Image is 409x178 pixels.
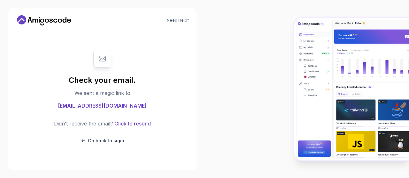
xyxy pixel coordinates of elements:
span: [EMAIL_ADDRESS][DOMAIN_NAME] [58,102,147,110]
p: We sent a magic link to [74,89,130,97]
a: Home link [15,15,73,25]
p: Go back to sigin [88,138,124,144]
img: Amigoscode Dashboard [294,18,409,160]
p: Didn’t receive the email? [54,120,113,127]
button: Click to resend [113,120,151,127]
button: Go back to sigin [80,138,124,144]
h1: Check your email. [69,75,136,85]
a: Need Help? [167,18,189,23]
